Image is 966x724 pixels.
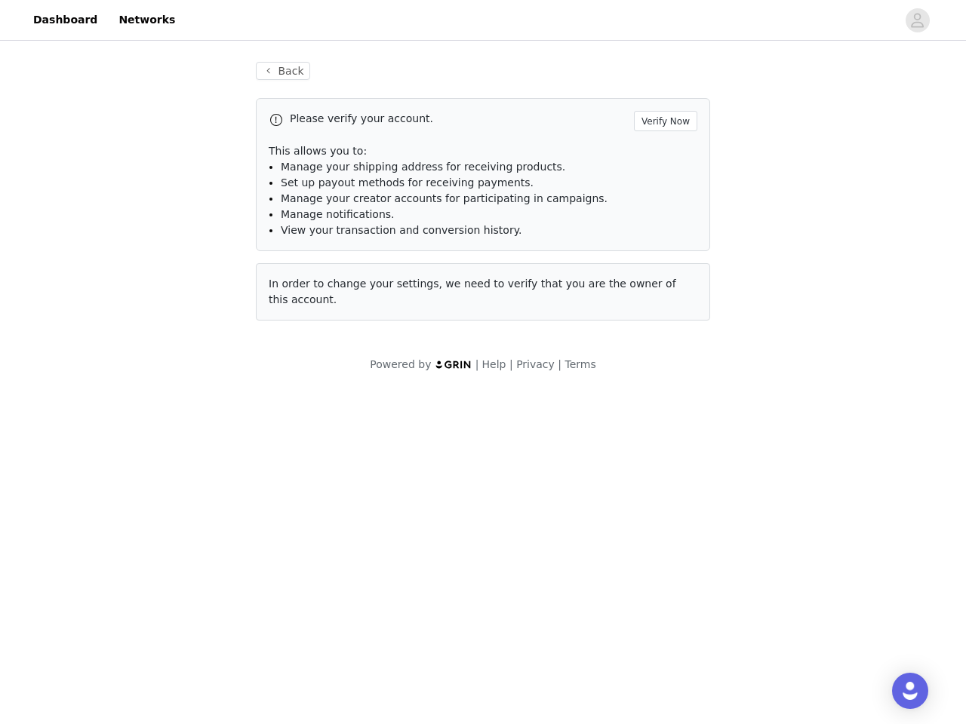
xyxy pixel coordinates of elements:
[281,192,608,204] span: Manage your creator accounts for participating in campaigns.
[281,161,565,173] span: Manage your shipping address for receiving products.
[435,360,472,370] img: logo
[910,8,924,32] div: avatar
[269,143,697,159] p: This allows you to:
[24,3,106,37] a: Dashboard
[269,278,676,305] span: In order to change your settings, we need to verify that you are the owner of this account.
[475,358,479,370] span: |
[290,111,628,127] p: Please verify your account.
[281,208,395,220] span: Manage notifications.
[281,176,534,189] span: Set up payout methods for receiving payments.
[634,111,697,131] button: Verify Now
[558,358,561,370] span: |
[109,3,184,37] a: Networks
[509,358,513,370] span: |
[281,224,521,236] span: View your transaction and conversion history.
[482,358,506,370] a: Help
[565,358,595,370] a: Terms
[256,62,310,80] button: Back
[892,673,928,709] div: Open Intercom Messenger
[516,358,555,370] a: Privacy
[370,358,431,370] span: Powered by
